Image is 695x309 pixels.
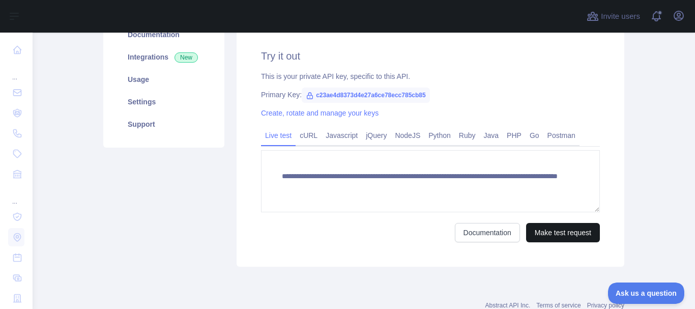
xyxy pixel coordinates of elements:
[261,109,379,117] a: Create, rotate and manage your keys
[536,302,581,309] a: Terms of service
[115,23,212,46] a: Documentation
[261,90,600,100] div: Primary Key:
[362,127,391,144] a: jQuery
[302,88,430,103] span: c23ae4d8373d4e27a6ce78ecc785cb85
[585,8,642,24] button: Invite users
[175,52,198,63] span: New
[261,127,296,144] a: Live test
[8,61,24,81] div: ...
[608,283,685,304] iframe: Toggle Customer Support
[296,127,322,144] a: cURL
[503,127,526,144] a: PHP
[322,127,362,144] a: Javascript
[601,11,640,22] span: Invite users
[261,49,600,63] h2: Try it out
[115,91,212,113] a: Settings
[391,127,424,144] a: NodeJS
[115,46,212,68] a: Integrations New
[8,185,24,206] div: ...
[455,223,520,242] a: Documentation
[485,302,531,309] a: Abstract API Inc.
[261,71,600,81] div: This is your private API key, specific to this API.
[115,113,212,135] a: Support
[424,127,455,144] a: Python
[480,127,503,144] a: Java
[115,68,212,91] a: Usage
[526,223,600,242] button: Make test request
[526,127,543,144] a: Go
[543,127,580,144] a: Postman
[455,127,480,144] a: Ruby
[587,302,624,309] a: Privacy policy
